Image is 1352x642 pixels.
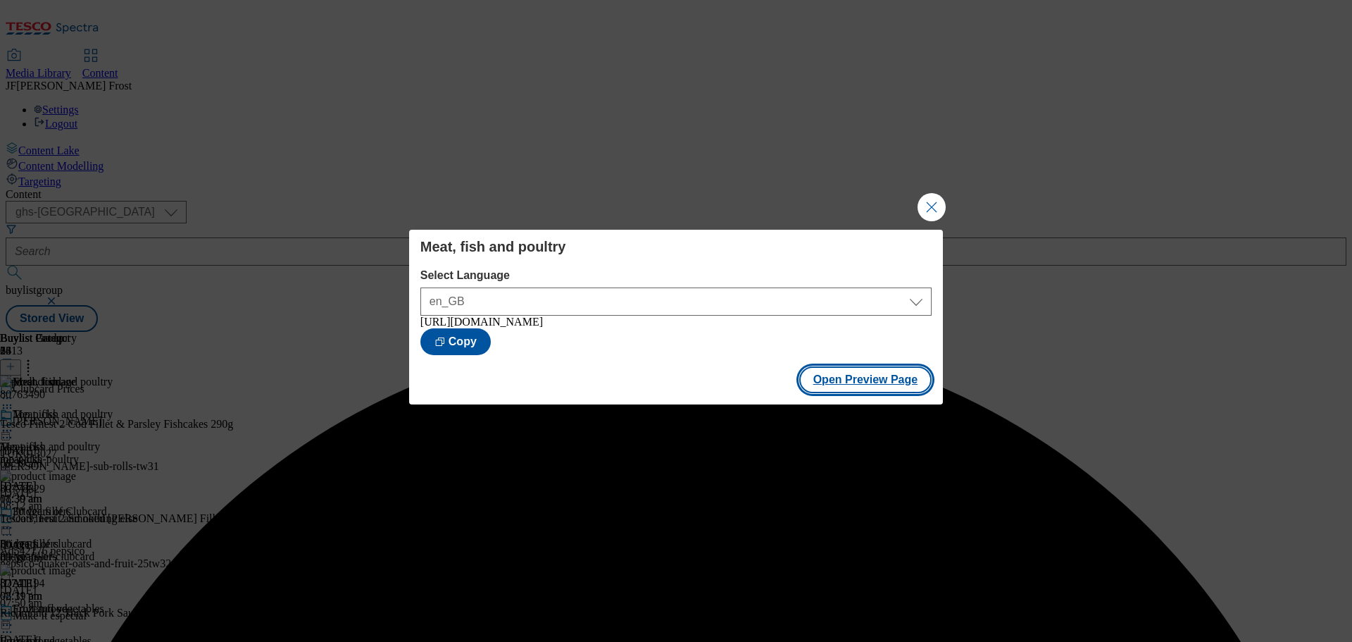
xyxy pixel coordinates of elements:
button: Copy [420,328,491,355]
div: Modal [409,230,943,405]
button: Open Preview Page [799,366,932,393]
h4: Meat, fish and poultry [420,238,932,255]
label: Select Language [420,269,932,282]
button: Close Modal [918,193,946,221]
div: [URL][DOMAIN_NAME] [420,316,932,328]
